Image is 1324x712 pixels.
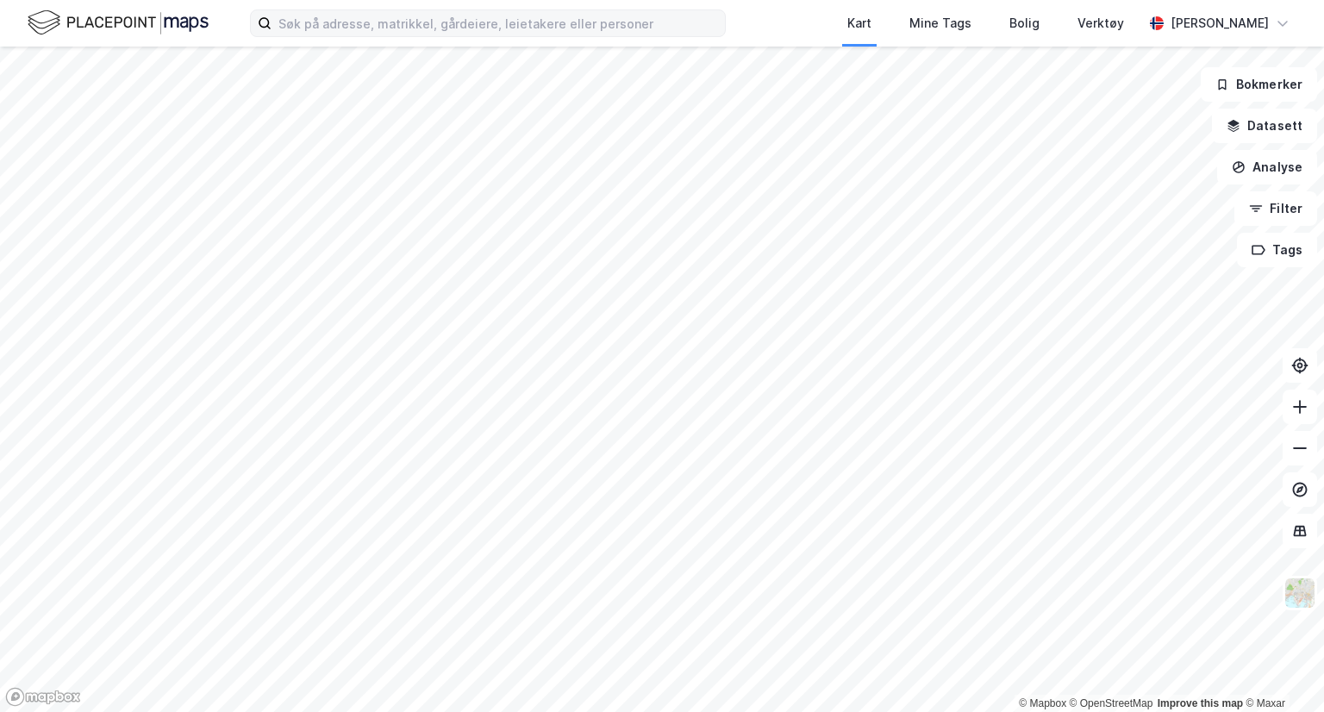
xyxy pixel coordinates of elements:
div: Bolig [1009,13,1040,34]
input: Søk på adresse, matrikkel, gårdeiere, leietakere eller personer [272,10,725,36]
button: Filter [1234,191,1317,226]
button: Datasett [1212,109,1317,143]
div: Kontrollprogram for chat [1238,629,1324,712]
button: Analyse [1217,150,1317,184]
a: Improve this map [1158,697,1243,709]
div: [PERSON_NAME] [1171,13,1269,34]
button: Tags [1237,233,1317,267]
a: OpenStreetMap [1070,697,1153,709]
div: Mine Tags [909,13,971,34]
div: Verktøy [1077,13,1124,34]
a: Mapbox [1019,697,1066,709]
div: Kart [847,13,871,34]
img: logo.f888ab2527a4732fd821a326f86c7f29.svg [28,8,209,38]
a: Mapbox homepage [5,687,81,707]
iframe: Chat Widget [1238,629,1324,712]
button: Bokmerker [1201,67,1317,102]
img: Z [1283,577,1316,609]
